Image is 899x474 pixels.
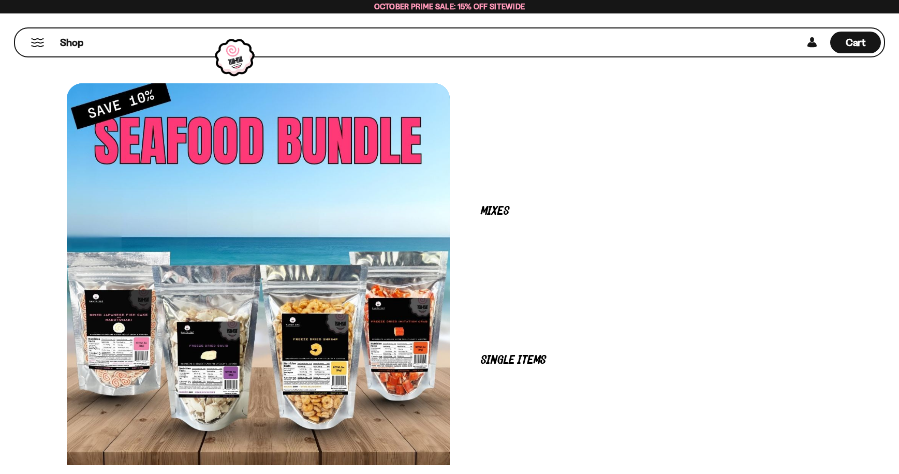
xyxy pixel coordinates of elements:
span: October Prime Sale: 15% off Sitewide [374,2,525,11]
p: Single Items [481,355,802,365]
div: Cart [830,28,881,56]
span: Shop [60,36,83,50]
a: Shop [60,32,83,53]
button: Mobile Menu Trigger [31,38,45,47]
span: Cart [846,36,866,49]
p: Mixes [481,206,802,216]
